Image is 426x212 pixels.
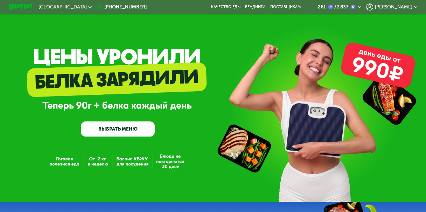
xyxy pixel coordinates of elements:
a: Качество еды [211,5,240,9]
span: [GEOGRAPHIC_DATA] [39,5,87,9]
div: поставщикам [270,5,301,9]
span: / [334,4,336,10]
span: [PERSON_NAME] [375,5,412,9]
div: 261 [318,5,326,9]
div: 2 837 [333,5,348,9]
a: [PHONE_NUMBER] [95,4,147,11]
a: ВЫБРАТЬ МЕНЮ [81,121,154,136]
a: Вендинги [245,5,265,9]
